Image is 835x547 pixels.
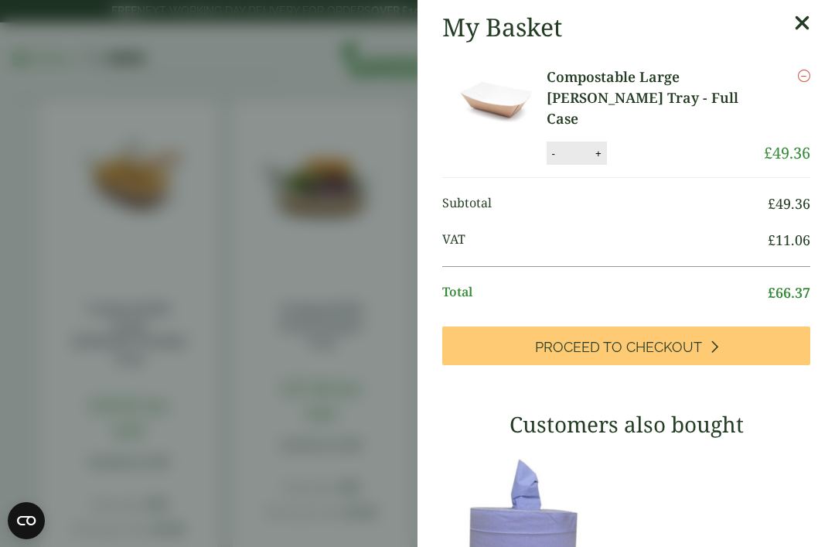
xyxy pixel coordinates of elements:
[442,412,810,438] h3: Customers also bought
[768,283,810,302] bdi: 66.37
[442,282,768,303] span: Total
[442,12,562,42] h2: My Basket
[442,230,768,251] span: VAT
[535,339,702,356] span: Proceed to Checkout
[768,194,810,213] bdi: 49.36
[768,194,775,213] span: £
[768,231,810,249] bdi: 11.06
[8,502,45,539] button: Open CMP widget
[547,67,765,129] a: Compostable Large [PERSON_NAME] Tray - Full Case
[442,326,810,365] a: Proceed to Checkout
[591,147,606,160] button: +
[768,283,775,302] span: £
[442,193,768,214] span: Subtotal
[768,231,775,249] span: £
[798,67,810,85] a: Remove this item
[764,142,810,163] bdi: 49.36
[764,142,772,163] span: £
[547,147,560,160] button: -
